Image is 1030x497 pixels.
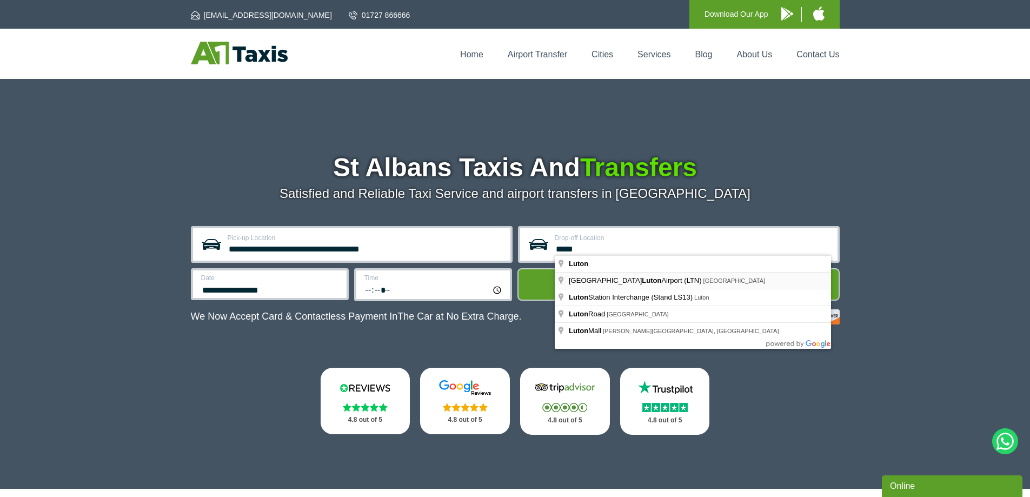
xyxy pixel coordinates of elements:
span: [PERSON_NAME][GEOGRAPHIC_DATA], [GEOGRAPHIC_DATA] [603,328,779,334]
label: Date [201,275,340,281]
a: Reviews.io Stars 4.8 out of 5 [321,368,410,434]
span: Luton [642,276,661,284]
span: [GEOGRAPHIC_DATA] [703,277,766,284]
img: A1 Taxis iPhone App [813,6,825,21]
a: Airport Transfer [508,50,567,59]
a: About Us [737,50,773,59]
a: Home [460,50,483,59]
a: Tripadvisor Stars 4.8 out of 5 [520,368,610,435]
span: The Car at No Extra Charge. [397,311,521,322]
label: Pick-up Location [228,235,504,241]
span: Mall [569,327,603,335]
img: A1 Taxis Android App [781,7,793,21]
button: Get Quote [517,268,840,301]
iframe: chat widget [882,473,1025,497]
p: Download Our App [705,8,768,21]
img: Trustpilot [633,380,697,396]
label: Drop-off Location [555,235,831,241]
a: 01727 866666 [349,10,410,21]
span: Station Interchange (Stand LS13) [569,293,694,301]
img: Reviews.io [333,380,397,396]
a: [EMAIL_ADDRESS][DOMAIN_NAME] [191,10,332,21]
p: 4.8 out of 5 [532,414,598,427]
span: [GEOGRAPHIC_DATA] [607,311,669,317]
p: We Now Accept Card & Contactless Payment In [191,311,522,322]
img: A1 Taxis St Albans LTD [191,42,288,64]
span: Luton [569,260,588,268]
p: Satisfied and Reliable Taxi Service and airport transfers in [GEOGRAPHIC_DATA] [191,186,840,201]
label: Time [364,275,503,281]
a: Cities [592,50,613,59]
a: Contact Us [796,50,839,59]
img: Stars [443,403,488,412]
p: 4.8 out of 5 [333,413,398,427]
span: [GEOGRAPHIC_DATA] Airport (LTN) [569,276,703,284]
p: 4.8 out of 5 [632,414,698,427]
img: Tripadvisor [533,380,597,396]
span: Luton [569,310,588,318]
h1: St Albans Taxis And [191,155,840,181]
a: Services [637,50,670,59]
img: Stars [343,403,388,412]
span: Road [569,310,607,318]
span: Luton [569,327,588,335]
a: Blog [695,50,712,59]
span: Luton [694,294,709,301]
img: Google [433,380,497,396]
p: 4.8 out of 5 [432,413,498,427]
span: Luton [569,293,588,301]
span: Transfers [580,153,697,182]
a: Google Stars 4.8 out of 5 [420,368,510,434]
a: Trustpilot Stars 4.8 out of 5 [620,368,710,435]
img: Stars [542,403,587,412]
img: Stars [642,403,688,412]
